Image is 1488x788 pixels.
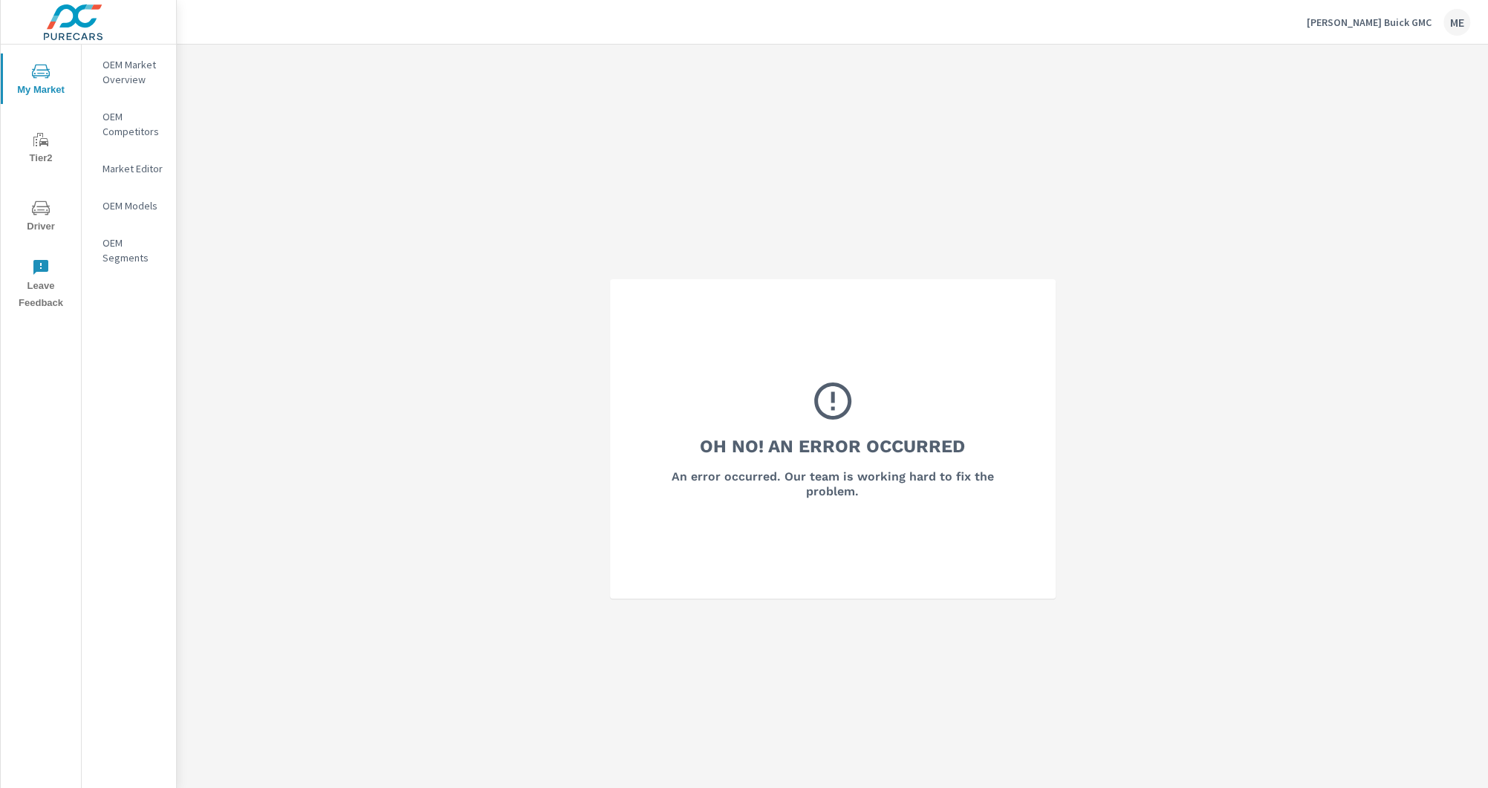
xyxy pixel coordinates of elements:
[103,109,164,139] p: OEM Competitors
[650,469,1016,499] h6: An error occurred. Our team is working hard to fix the problem.
[5,199,77,235] span: Driver
[82,195,176,217] div: OEM Models
[5,131,77,167] span: Tier2
[82,232,176,269] div: OEM Segments
[1,45,81,318] div: nav menu
[1443,9,1470,36] div: ME
[82,53,176,91] div: OEM Market Overview
[700,434,965,459] h3: Oh No! An Error Occurred
[103,235,164,265] p: OEM Segments
[5,258,77,312] span: Leave Feedback
[82,105,176,143] div: OEM Competitors
[103,161,164,176] p: Market Editor
[103,57,164,87] p: OEM Market Overview
[5,62,77,99] span: My Market
[103,198,164,213] p: OEM Models
[82,157,176,180] div: Market Editor
[1307,16,1432,29] p: [PERSON_NAME] Buick GMC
